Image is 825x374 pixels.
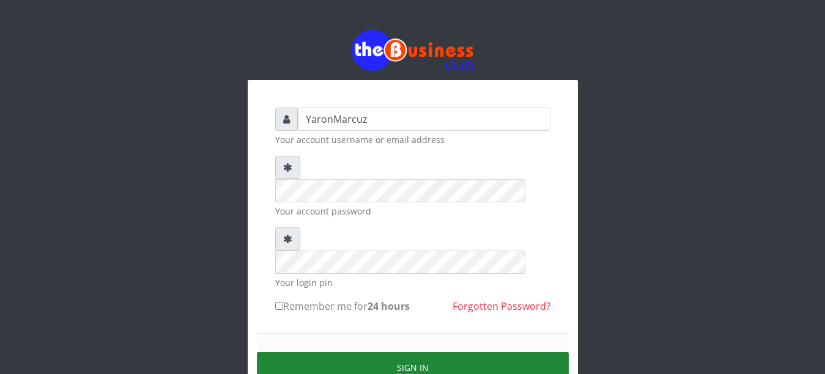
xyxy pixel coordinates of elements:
[298,108,550,131] input: Username or email address
[453,299,550,313] a: Forgotten Password?
[368,299,410,313] b: 24 hours
[275,133,550,146] small: Your account username or email address
[275,299,410,313] label: Remember me for
[275,302,283,310] input: Remember me for24 hours
[275,205,550,218] small: Your account password
[275,276,550,289] small: Your login pin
